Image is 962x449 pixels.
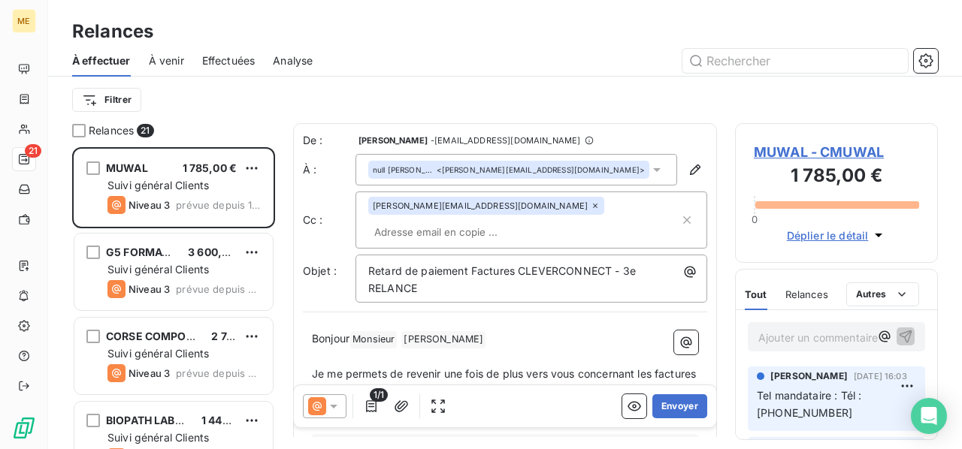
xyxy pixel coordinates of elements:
[314,434,696,449] span: Total TTC à régler : 1 785,00 €
[176,199,261,211] span: prévue depuis 15 jours
[106,330,313,342] span: CORSE COMPOSITES AERONAUTIQUES
[303,133,355,148] span: De :
[911,398,947,434] div: Open Intercom Messenger
[854,372,907,381] span: [DATE] 16:03
[188,246,246,258] span: 3 600,00 €
[176,283,261,295] span: prévue depuis 7 jours
[787,228,869,243] span: Déplier le détail
[312,332,349,345] span: Bonjour
[12,416,36,440] img: Logo LeanPay
[373,201,588,210] span: [PERSON_NAME][EMAIL_ADDRESS][DOMAIN_NAME]
[129,367,170,379] span: Niveau 3
[202,53,256,68] span: Effectuées
[106,414,236,426] span: BIOPATH LABORATOIRES
[652,394,707,418] button: Envoyer
[373,164,645,175] div: <[PERSON_NAME][EMAIL_ADDRESS][DOMAIN_NAME]>
[176,367,261,379] span: prévue depuis 2 jours
[745,288,767,300] span: Tout
[129,283,170,295] span: Niveau 3
[303,212,355,228] label: Cc :
[754,162,919,192] h3: 1 785,00 €
[72,18,153,45] h3: Relances
[106,161,148,174] span: MUWAL
[25,144,41,158] span: 21
[782,227,891,244] button: Déplier le détail
[401,331,486,348] span: [PERSON_NAME]
[89,123,134,138] span: Relances
[107,347,209,360] span: Suivi général Clients
[129,199,170,211] span: Niveau 3
[273,53,313,68] span: Analyse
[350,331,397,348] span: Monsieur
[682,49,908,73] input: Rechercher
[757,389,864,419] span: Tel mandataire : Tél : [PHONE_NUMBER]
[846,282,919,306] button: Autres
[754,142,919,162] span: MUWAL - CMUWAL
[183,161,237,174] span: 1 785,00 €
[107,263,209,276] span: Suivi général Clients
[107,431,209,444] span: Suivi général Clients
[368,264,639,294] span: Retard de paiement Factures CLEVERCONNECT - 3e RELANCE
[373,164,434,175] span: null [PERSON_NAME]
[431,136,580,145] span: - [EMAIL_ADDRESS][DOMAIN_NAME]
[752,213,758,225] span: 0
[137,124,153,137] span: 21
[107,179,209,191] span: Suivi général Clients
[358,136,428,145] span: [PERSON_NAME]
[201,414,257,426] span: 1 440,00 €
[211,330,268,342] span: 2 748,00 €
[12,9,36,33] div: ME
[770,369,848,383] span: [PERSON_NAME]
[72,88,141,112] button: Filtrer
[72,53,131,68] span: À effectuer
[303,264,337,277] span: Objet :
[149,53,184,68] span: À venir
[370,388,388,402] span: 1/1
[72,147,275,449] div: grid
[312,367,699,397] span: Je me permets de revenir une fois de plus vers vous concernant les factures en retard de paiement.
[303,162,355,177] label: À :
[106,246,189,258] span: G5 FORMATION
[785,288,828,300] span: Relances
[368,221,542,243] input: Adresse email en copie ...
